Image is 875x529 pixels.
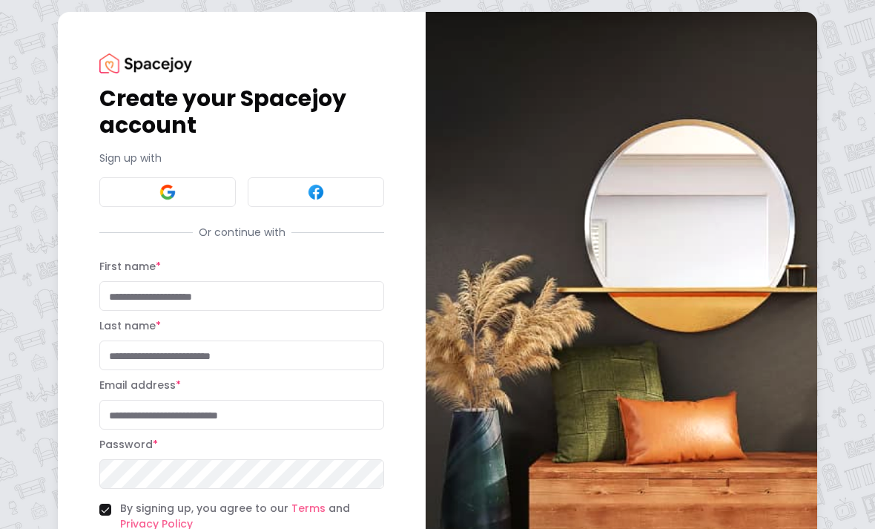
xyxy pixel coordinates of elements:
img: Spacejoy Logo [99,53,192,73]
label: Email address [99,378,181,392]
h1: Create your Spacejoy account [99,85,384,139]
a: Terms [291,501,326,516]
span: Or continue with [193,225,291,240]
p: Sign up with [99,151,384,165]
label: Password [99,437,158,452]
label: First name [99,259,161,274]
img: Google signin [159,183,176,201]
img: Facebook signin [307,183,325,201]
label: Last name [99,318,161,333]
